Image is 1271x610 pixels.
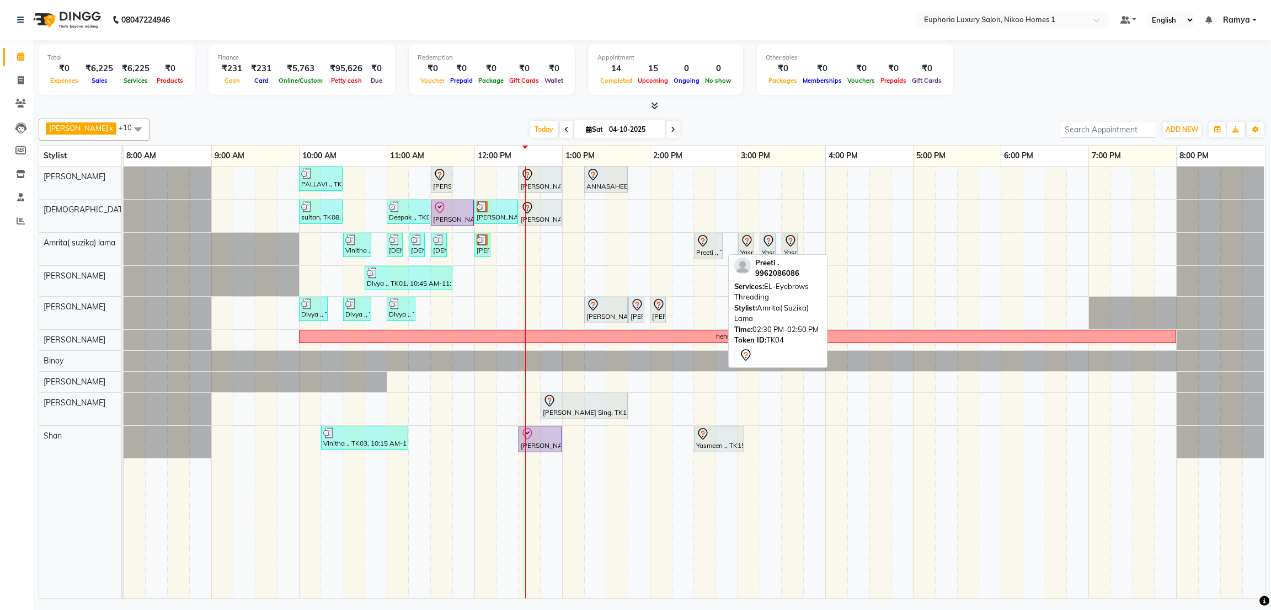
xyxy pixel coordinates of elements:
[44,335,105,345] span: [PERSON_NAME]
[44,238,115,248] span: Amrita( suzika) lama
[506,77,542,84] span: Gift Cards
[635,77,671,84] span: Upcoming
[119,123,140,132] span: +10
[597,53,734,62] div: Appointment
[671,62,702,75] div: 0
[47,77,81,84] span: Expenses
[800,62,845,75] div: ₹0
[734,325,752,334] span: Time:
[845,77,878,84] span: Vouchers
[585,298,627,322] div: [PERSON_NAME] Sing, TK14, 01:15 PM-01:45 PM, EP-Foot Massage (30 Mins)
[702,77,734,84] span: No show
[635,62,671,75] div: 15
[597,62,635,75] div: 14
[344,298,370,319] div: Divya ., TK01, 10:30 AM-10:50 AM, EP-Full Arms Cream Wax
[914,148,948,164] a: 5:00 PM
[506,62,542,75] div: ₹0
[563,148,597,164] a: 1:00 PM
[47,53,186,62] div: Total
[520,168,560,191] div: [PERSON_NAME] ., TK10, 12:30 PM-01:00 PM, EL-Kid Cut (Below 8 Yrs) BOY
[328,77,365,84] span: Petty cash
[44,205,130,215] span: [DEMOGRAPHIC_DATA]
[766,62,800,75] div: ₹0
[118,62,154,75] div: ₹6,225
[542,394,627,418] div: [PERSON_NAME] Sing, TK14, 12:45 PM-01:45 PM, EP-Color My Root KP
[734,324,821,335] div: 02:30 PM-02:50 PM
[695,427,743,451] div: Yasmeen ., TK15, 02:30 PM-03:05 PM, EP-Shampoo+Conditioning+Blast Dry (Wella) M
[418,53,566,62] div: Redemption
[909,62,944,75] div: ₹0
[734,335,821,346] div: TK04
[583,125,606,133] span: Sat
[1060,121,1156,138] input: Search Appointment
[300,201,341,222] div: sultan, TK08, 10:00 AM-10:30 AM, EL-Kid Cut (Below 8 Yrs) BOY
[44,302,105,312] span: [PERSON_NAME]
[520,427,560,451] div: [PERSON_NAME] ., TK16, 12:30 PM-01:00 PM, EL-HAIR CUT (Senior Stylist) with hairwash MEN
[252,77,271,84] span: Card
[47,62,81,75] div: ₹0
[300,298,327,319] div: Divya ., TK01, 10:00 AM-10:20 AM, EP-Under Arms Intimate
[418,77,447,84] span: Voucher
[44,172,105,181] span: [PERSON_NAME]
[366,267,451,288] div: Divya ., TK01, 10:45 AM-11:45 AM, EP-Full Bikini Intimate
[344,234,370,255] div: Vinitha ., TK03, 10:30 AM-10:50 AM, EL-Upperlip Threading
[530,121,558,138] span: Today
[89,77,110,84] span: Sales
[766,77,800,84] span: Packages
[212,148,247,164] a: 9:00 AM
[418,62,447,75] div: ₹0
[520,201,560,224] div: [PERSON_NAME] ., TK10, 12:30 PM-01:00 PM, EL-HAIR CUT (Senior Stylist) with hairwash MEN
[276,77,325,84] span: Online/Custom
[734,282,808,302] span: EL-Eyebrows Threading
[1177,148,1211,164] a: 8:00 PM
[388,234,402,255] div: [DEMOGRAPHIC_DATA] ., TK06, 11:00 AM-11:05 AM, EL-Eyebrows Threading
[1163,122,1201,137] button: ADD NEW
[716,331,760,341] div: hennur branch
[1166,125,1198,133] span: ADD NEW
[739,234,753,258] div: Yasmeen ., TK15, 03:00 PM-03:05 PM, EL-Eyebrows Threading
[766,53,944,62] div: Other sales
[1223,14,1250,26] span: Ramya
[597,77,635,84] span: Completed
[845,62,878,75] div: ₹0
[44,377,105,387] span: [PERSON_NAME]
[447,77,476,84] span: Prepaid
[702,62,734,75] div: 0
[1089,148,1124,164] a: 7:00 PM
[388,298,414,319] div: Divya ., TK01, 11:00 AM-11:20 AM, EP-Full Legs Cream Wax
[387,148,427,164] a: 11:00 AM
[878,77,909,84] span: Prepaids
[475,148,514,164] a: 12:00 PM
[44,271,105,281] span: [PERSON_NAME]
[247,62,276,75] div: ₹231
[222,77,243,84] span: Cash
[476,77,506,84] span: Package
[217,62,247,75] div: ₹231
[476,62,506,75] div: ₹0
[28,4,104,35] img: logo
[1001,148,1036,164] a: 6:00 PM
[476,201,517,222] div: [PERSON_NAME] ., TK11, 12:00 PM-12:30 PM, EL-HAIR CUT (Senior Stylist) with hairwash MEN
[878,62,909,75] div: ₹0
[606,121,661,138] input: 2025-10-04
[476,234,489,255] div: [PERSON_NAME] ., TK11, 12:00 PM-12:05 PM, EL-Eyebrows Threading
[432,234,446,255] div: [DEMOGRAPHIC_DATA] ., TK06, 11:30 AM-11:35 AM, EL-Upperlip Threading
[121,77,151,84] span: Services
[217,53,386,62] div: Finance
[388,201,429,222] div: Deepak ., TK09, 11:00 AM-11:30 AM, EL-Kid Cut (Below 8 Yrs) BOY
[629,298,643,322] div: [PERSON_NAME] Sing, TK14, 01:45 PM-01:50 PM, EL-Eyebrows Threading
[447,62,476,75] div: ₹0
[755,268,799,279] div: 9962086086
[124,148,159,164] a: 8:00 AM
[108,124,113,132] a: x
[695,234,722,258] div: Preeti ., TK04, 02:30 PM-02:50 PM, EL-Eyebrows Threading
[734,282,764,291] span: Services:
[755,258,779,267] span: Preeti .
[81,62,118,75] div: ₹6,225
[300,168,341,189] div: PALLAVI ., TK07, 10:00 AM-10:30 AM, EL-Kid Cut (Below 8 Yrs) BOY
[121,4,170,35] b: 08047224946
[432,201,473,224] div: [PERSON_NAME] ., TK12, 11:30 AM-12:00 PM, EL-HAIR CUT (Senior Stylist) with hairwash MEN
[734,303,821,324] div: Amrita( Suzika) Lama
[909,77,944,84] span: Gift Cards
[300,148,339,164] a: 10:00 AM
